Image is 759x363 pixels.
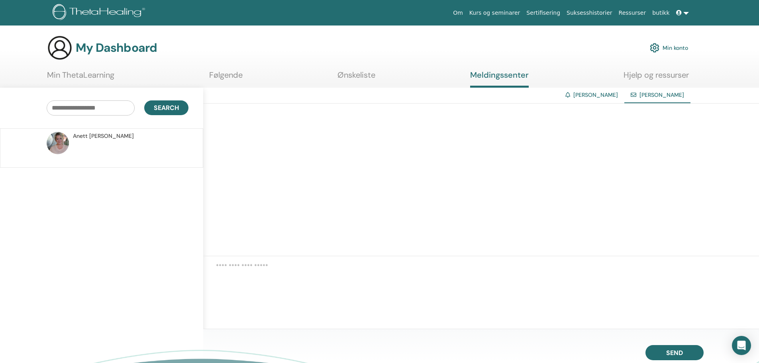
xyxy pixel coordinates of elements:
a: Om [450,6,466,20]
a: [PERSON_NAME] [573,91,618,98]
img: logo.png [53,4,148,22]
img: generic-user-icon.jpg [47,35,73,61]
button: Search [144,100,188,115]
a: Følgende [209,70,243,86]
img: cog.svg [650,41,659,55]
a: Meldingssenter [470,70,529,88]
a: Ressurser [616,6,649,20]
a: Hjelp og ressurser [624,70,689,86]
a: Min konto [650,39,688,57]
img: default.jpg [47,132,69,154]
span: Anett [PERSON_NAME] [73,132,134,140]
button: Send [645,345,704,360]
a: Min ThetaLearning [47,70,114,86]
a: butikk [649,6,673,20]
span: Search [154,104,179,112]
h3: My Dashboard [76,41,157,55]
a: Ønskeliste [337,70,375,86]
div: Open Intercom Messenger [732,336,751,355]
span: [PERSON_NAME] [639,91,684,98]
a: Kurs og seminarer [466,6,523,20]
span: Send [666,349,683,357]
a: Sertifisering [523,6,563,20]
a: Suksesshistorier [563,6,616,20]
